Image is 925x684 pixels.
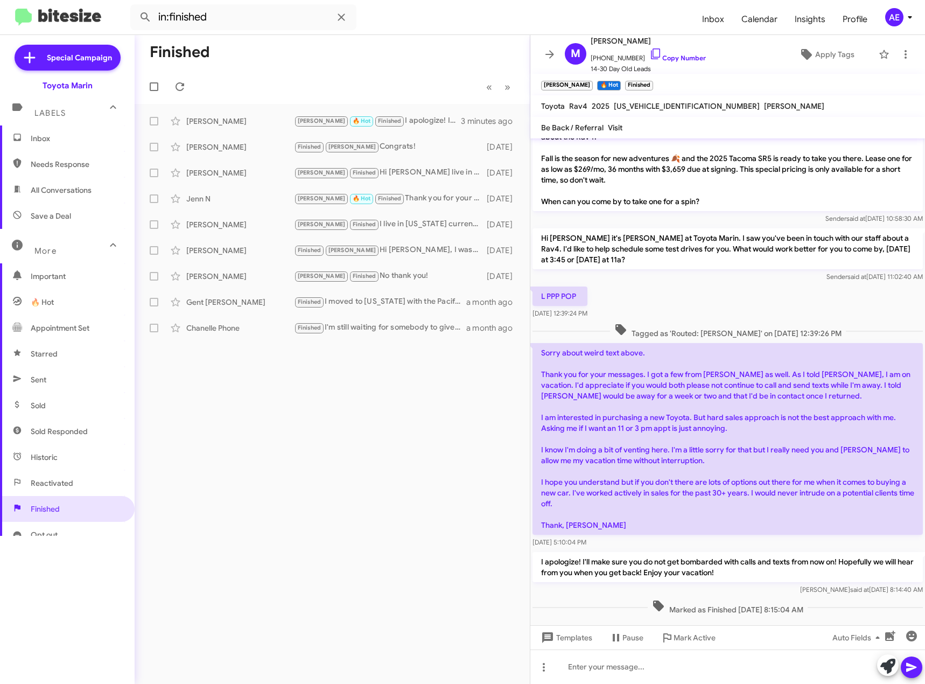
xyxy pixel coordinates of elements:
span: Sold Responded [31,426,88,437]
button: Next [498,76,517,98]
span: 2025 [592,101,609,111]
span: Finished [298,298,321,305]
span: Historic [31,452,58,463]
span: » [504,80,510,94]
div: a month ago [466,297,521,308]
span: Finished [353,273,376,280]
small: 🔥 Hot [597,81,620,90]
span: Finished [298,143,321,150]
div: I'm still waiting for somebody to give me a call back to let me know if you guys did in fact perf... [294,322,466,334]
div: Hi [PERSON_NAME] live in [US_STATE] [294,166,485,179]
div: Jenn N [186,193,294,204]
button: Mark Active [652,628,724,647]
span: 🔥 Hot [31,297,54,308]
span: Inbox [31,133,122,144]
span: Starred [31,348,58,359]
span: [PERSON_NAME] [764,101,824,111]
span: [PERSON_NAME] [298,273,346,280]
nav: Page navigation example [480,76,517,98]
span: Finished [298,324,321,331]
small: [PERSON_NAME] [541,81,593,90]
div: Toyota Marin [43,80,93,91]
div: I apologize! I'll make sure you do not get bombarded with calls and texts from now on! Hopefully ... [294,115,461,127]
span: said at [846,214,865,222]
span: Rav4 [569,101,587,111]
div: [DATE] [485,271,521,282]
span: Marked as Finished [DATE] 8:15:04 AM [648,599,808,615]
div: Congrats! [294,141,485,153]
span: 14-30 Day Old Leads [591,64,706,74]
span: Finished [298,247,321,254]
span: [PERSON_NAME] [298,195,346,202]
span: [US_VEHICLE_IDENTIFICATION_NUMBER] [614,101,760,111]
button: Previous [480,76,499,98]
span: Be Back / Referral [541,123,604,132]
div: AE [885,8,903,26]
div: [DATE] [485,142,521,152]
span: [PERSON_NAME] [328,143,376,150]
button: Apply Tags [780,45,873,64]
span: [PERSON_NAME] [298,117,346,124]
a: Inbox [693,4,733,35]
p: Hi [PERSON_NAME] it's [PERSON_NAME], Sales Director at Toyota Marin. Thanks again for reaching ou... [532,116,923,211]
div: a month ago [466,323,521,333]
span: Templates [539,628,592,647]
h1: Finished [150,44,210,61]
a: Calendar [733,4,786,35]
div: I moved to [US_STATE] with the Pacifica [294,296,466,308]
span: Toyota [541,101,565,111]
span: Appointment Set [31,323,89,333]
span: Save a Deal [31,211,71,221]
span: « [486,80,492,94]
span: Important [31,271,122,282]
button: Auto Fields [824,628,893,647]
span: said at [847,273,866,281]
span: [PERSON_NAME] [591,34,706,47]
button: AE [876,8,913,26]
span: Pause [622,628,643,647]
span: Sender [DATE] 11:02:40 AM [826,273,923,281]
p: Hi [PERSON_NAME] it's [PERSON_NAME] at Toyota Marin. I saw you've been in touch with our staff ab... [532,228,923,269]
div: [DATE] [485,167,521,178]
small: Finished [625,81,653,90]
span: Reactivated [31,478,73,488]
div: Hi [PERSON_NAME], I was only briefly curious in getting a quote. I've changed my mind, and I woul... [294,244,485,256]
span: Tagged as 'Routed: [PERSON_NAME]' on [DATE] 12:39:26 PM [610,323,846,339]
span: More [34,246,57,256]
p: Sorry about weird text above. Thank you for your messages. I got a few from [PERSON_NAME] as well... [532,343,923,535]
a: Insights [786,4,834,35]
div: [PERSON_NAME] [186,245,294,256]
button: Pause [601,628,652,647]
div: [PERSON_NAME] [186,116,294,127]
span: [DATE] 12:39:24 PM [532,309,587,317]
button: Templates [530,628,601,647]
span: [PERSON_NAME] [328,247,376,254]
span: 🔥 Hot [353,195,371,202]
span: Finished [353,221,376,228]
span: Sender [DATE] 10:58:30 AM [825,214,923,222]
span: [PERSON_NAME] [DATE] 8:14:40 AM [800,585,923,594]
span: [PHONE_NUMBER] [591,47,706,64]
span: M [571,45,580,62]
span: Labels [34,108,66,118]
span: Finished [353,169,376,176]
div: [DATE] [485,193,521,204]
p: L PPP POP [532,287,587,306]
span: Needs Response [31,159,122,170]
div: I live in [US_STATE] currently! [294,218,485,231]
a: Copy Number [649,54,706,62]
div: Chanelle Phone [186,323,294,333]
span: Finished [378,117,402,124]
span: Apply Tags [815,45,854,64]
input: Search [130,4,356,30]
div: [PERSON_NAME] [186,142,294,152]
span: Sold [31,400,46,411]
div: [DATE] [485,245,521,256]
div: Gent [PERSON_NAME] [186,297,294,308]
div: [PERSON_NAME] [186,219,294,230]
span: 🔥 Hot [353,117,371,124]
span: Auto Fields [832,628,884,647]
a: Profile [834,4,876,35]
span: Finished [378,195,402,202]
